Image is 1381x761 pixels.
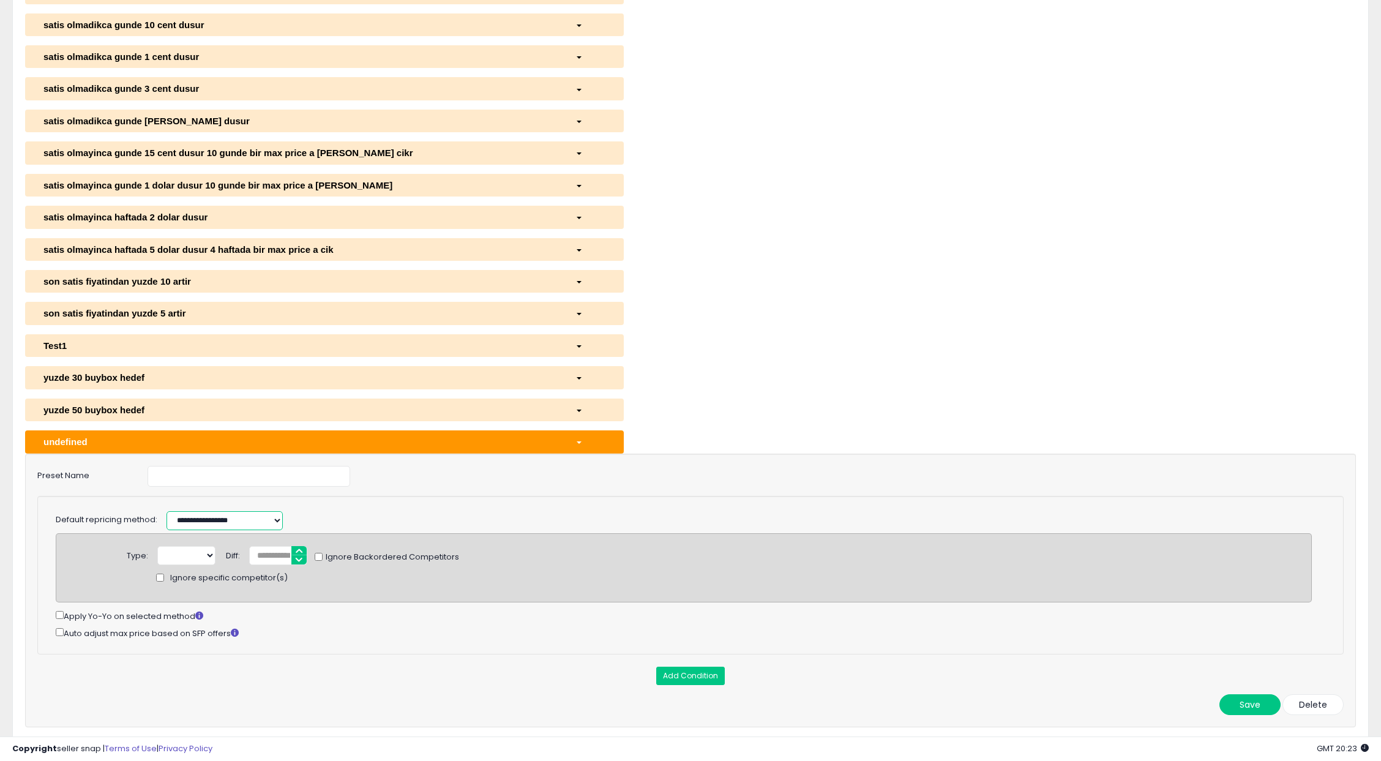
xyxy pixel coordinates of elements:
div: Diff: [226,546,240,562]
div: satis olmadikca gunde [PERSON_NAME] dusur [34,114,566,127]
button: Save [1219,694,1281,715]
button: satis olmayinca haftada 5 dolar dusur 4 haftada bir max price a cik [25,238,624,261]
span: Ignore Backordered Competitors [323,552,459,563]
div: Auto adjust max price based on SFP offers [56,626,1312,640]
button: satis olmadikca gunde [PERSON_NAME] dusur [25,110,624,132]
label: Default repricing method: [56,514,157,526]
div: satis olmayinca gunde 1 dolar dusur 10 gunde bir max price a [PERSON_NAME] [34,179,566,192]
strong: Copyright [12,743,57,754]
div: son satis fiyatindan yuzde 10 artir [34,275,566,288]
label: Preset Name [28,466,138,482]
button: Test1 [25,334,624,357]
a: Terms of Use [105,743,157,754]
button: undefined [25,430,624,453]
div: satis olmayinca haftada 5 dolar dusur 4 haftada bir max price a cik [34,243,566,256]
button: satis olmadikca gunde 10 cent dusur [25,13,624,36]
div: undefined [34,435,566,448]
button: satis olmadikca gunde 1 cent dusur [25,45,624,68]
span: 2025-10-13 20:23 GMT [1317,743,1369,754]
div: satis olmadikca gunde 10 cent dusur [34,18,566,31]
a: Privacy Policy [159,743,212,754]
button: yuzde 30 buybox hedef [25,366,624,389]
div: satis olmadikca gunde 1 cent dusur [34,50,566,63]
button: Add Condition [656,667,725,685]
button: Delete [1282,694,1344,715]
div: seller snap | | [12,743,212,755]
div: yuzde 30 buybox hedef [34,371,566,384]
span: Ignore specific competitor(s) [170,572,288,584]
button: son satis fiyatindan yuzde 10 artir [25,270,624,293]
button: satis olmayinca gunde 1 dolar dusur 10 gunde bir max price a [PERSON_NAME] [25,174,624,197]
button: satis olmayinca gunde 15 cent dusur 10 gunde bir max price a [PERSON_NAME] cikr [25,141,624,164]
button: satis olmayinca haftada 2 dolar dusur [25,206,624,228]
div: satis olmayinca haftada 2 dolar dusur [34,211,566,223]
div: Type: [127,546,148,562]
button: satis olmadikca gunde 3 cent dusur [25,77,624,100]
div: Test1 [34,339,566,352]
div: Apply Yo-Yo on selected method [56,609,1312,623]
button: son satis fiyatindan yuzde 5 artir [25,302,624,324]
div: yuzde 50 buybox hedef [34,403,566,416]
div: son satis fiyatindan yuzde 5 artir [34,307,566,320]
div: satis olmadikca gunde 3 cent dusur [34,82,566,95]
button: yuzde 50 buybox hedef [25,399,624,421]
div: satis olmayinca gunde 15 cent dusur 10 gunde bir max price a [PERSON_NAME] cikr [34,146,566,159]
